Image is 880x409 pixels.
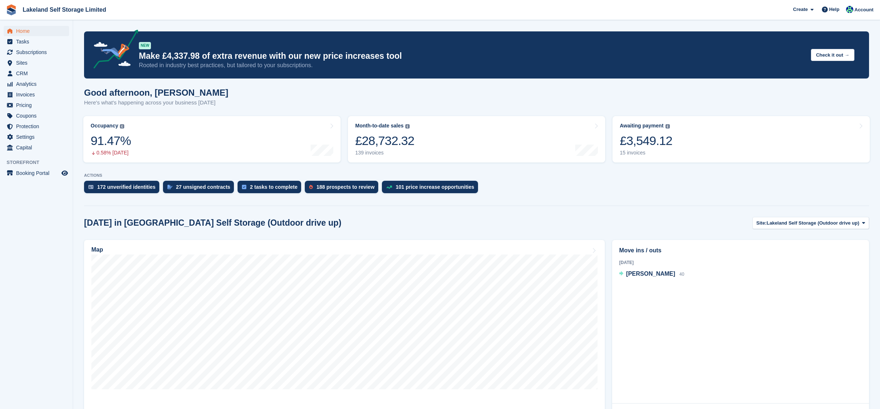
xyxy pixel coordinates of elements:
a: menu [4,132,69,142]
div: 172 unverified identities [97,184,156,190]
a: [PERSON_NAME] 40 [619,270,684,279]
a: menu [4,142,69,153]
img: verify_identity-adf6edd0f0f0b5bbfe63781bf79b02c33cf7c696d77639b501bdc392416b5a36.svg [88,185,94,189]
a: menu [4,79,69,89]
img: task-75834270c22a3079a89374b754ae025e5fb1db73e45f91037f5363f120a921f8.svg [242,185,246,189]
p: Here's what's happening across your business [DATE] [84,99,228,107]
span: Help [829,6,839,13]
div: 15 invoices [620,150,672,156]
span: Home [16,26,60,36]
a: menu [4,26,69,36]
a: Occupancy 91.47% 0.58% [DATE] [83,116,341,163]
a: Lakeland Self Storage Limited [20,4,109,16]
h1: Good afternoon, [PERSON_NAME] [84,88,228,98]
span: Capital [16,142,60,153]
a: menu [4,37,69,47]
img: icon-info-grey-7440780725fd019a000dd9b08b2336e03edf1995a4989e88bcd33f0948082b44.svg [405,124,410,129]
img: contract_signature_icon-13c848040528278c33f63329250d36e43548de30e8caae1d1a13099fd9432cc5.svg [167,185,172,189]
button: Site: Lakeland Self Storage (Outdoor drive up) [752,217,869,229]
span: [PERSON_NAME] [626,271,675,277]
span: CRM [16,68,60,79]
span: 40 [679,272,684,277]
a: menu [4,121,69,131]
div: Awaiting payment [620,123,664,129]
span: Create [793,6,808,13]
span: Account [854,6,873,14]
span: Booking Portal [16,168,60,178]
div: 27 unsigned contracts [176,184,231,190]
div: £28,732.32 [355,133,414,148]
img: price-adjustments-announcement-icon-8257ccfd72463d97f412b2fc003d46551f7dbcb40ab6d574587a9cd5c0d94... [87,30,139,71]
div: 91.47% [91,133,131,148]
div: £3,549.12 [620,133,672,148]
img: price_increase_opportunities-93ffe204e8149a01c8c9dc8f82e8f89637d9d84a8eef4429ea346261dce0b2c0.svg [386,186,392,189]
img: Steve Aynsley [846,6,853,13]
h2: Map [91,246,103,253]
a: 188 prospects to review [305,181,382,197]
span: Storefront [7,159,73,166]
span: Sites [16,58,60,68]
span: Site: [756,219,767,227]
p: Make £4,337.98 of extra revenue with our new price increases tool [139,51,805,61]
a: Awaiting payment £3,549.12 15 invoices [612,116,870,163]
img: icon-info-grey-7440780725fd019a000dd9b08b2336e03edf1995a4989e88bcd33f0948082b44.svg [665,124,670,129]
span: Tasks [16,37,60,47]
p: Rooted in industry best practices, but tailored to your subscriptions. [139,61,805,69]
div: 101 price increase opportunities [396,184,474,190]
a: menu [4,68,69,79]
div: 139 invoices [355,150,414,156]
a: menu [4,100,69,110]
h2: [DATE] in [GEOGRAPHIC_DATA] Self Storage (Outdoor drive up) [84,218,341,228]
span: Analytics [16,79,60,89]
a: menu [4,168,69,178]
a: menu [4,47,69,57]
a: 27 unsigned contracts [163,181,238,197]
div: 2 tasks to complete [250,184,297,190]
a: 2 tasks to complete [238,181,305,197]
span: Invoices [16,89,60,100]
h2: Move ins / outs [619,246,862,255]
div: Month-to-date sales [355,123,403,129]
p: ACTIONS [84,173,869,178]
a: Preview store [60,169,69,177]
div: [DATE] [619,259,862,266]
div: 188 prospects to review [316,184,375,190]
span: Protection [16,121,60,131]
span: Lakeland Self Storage (Outdoor drive up) [767,219,860,227]
a: menu [4,58,69,68]
a: menu [4,111,69,121]
div: 0.58% [DATE] [91,150,131,156]
a: 172 unverified identities [84,181,163,197]
img: stora-icon-8386f47178a22dfd0bd8f6a31ec36ba5ce8667c1dd55bd0f319d3a0aa187defe.svg [6,4,17,15]
div: Occupancy [91,123,118,129]
div: NEW [139,42,151,49]
a: 101 price increase opportunities [382,181,482,197]
img: prospect-51fa495bee0391a8d652442698ab0144808aea92771e9ea1ae160a38d050c398.svg [309,185,313,189]
img: icon-info-grey-7440780725fd019a000dd9b08b2336e03edf1995a4989e88bcd33f0948082b44.svg [120,124,124,129]
span: Pricing [16,100,60,110]
a: Month-to-date sales £28,732.32 139 invoices [348,116,605,163]
span: Settings [16,132,60,142]
span: Subscriptions [16,47,60,57]
a: menu [4,89,69,100]
button: Check it out → [811,49,854,61]
span: Coupons [16,111,60,121]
